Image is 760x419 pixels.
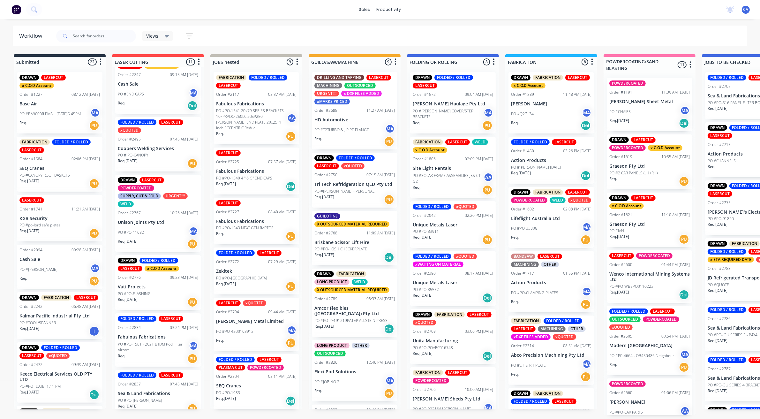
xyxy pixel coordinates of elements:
div: Order #209409:28 AM [DATE]Cash SalePO #[PERSON_NAME]MAReq.PU [17,245,102,289]
div: PU [89,120,99,131]
div: DRAWN [708,183,727,189]
p: Req. [DATE] [511,170,531,176]
div: FABRICATIONFOLDED / ROLLEDLASERCUTOrder #158402:06 PM [DATE]SEQ CranesPO #CANOPY ROOF BASKETSReq.... [17,137,102,192]
div: MA [189,226,198,236]
p: Tri Tech Refridgeration QLD Pty Ltd [314,182,395,187]
div: PU [581,235,591,245]
div: 09:04 AM [DATE] [465,92,493,97]
div: Order #2715 [708,142,731,148]
p: Fabulous Fabrications [216,219,297,224]
p: PO # PO-CANOPY [118,152,148,158]
p: Req. [413,120,420,126]
div: DRAWNFOLDED / ROLLEDLASERCUTxQUOTEDOrder #275007:15 AM [DATE]Tri Tech Refridgeration QLD Pty LtdP... [312,153,397,208]
p: PO #T2TURBO & J PIPE FLANGE [314,127,369,133]
div: Order #2768 [314,230,337,236]
div: FABRICATION [413,139,443,145]
p: Req. [DATE] [118,239,138,244]
p: Site Light Rentals [413,166,493,171]
div: AA [287,113,297,123]
div: Del [187,101,198,111]
div: PU [384,194,394,205]
div: FOLDED / ROLLEDLASERCUTOrder #277207:29 AM [DATE]ZekitekPO #PO-[GEOGRAPHIC_DATA]Req.[DATE]PU [214,248,299,294]
div: FABRICATION [729,241,760,247]
div: Order #1619 [609,154,632,160]
div: 03:26 PM [DATE] [563,148,591,154]
p: Unique Metals Laser [413,222,493,228]
p: PO #BA9000R EMAIL [DATE]5.45PM [19,111,81,117]
div: DRAWN [19,75,39,80]
div: MA [90,108,100,118]
div: MA [90,263,100,273]
div: 10:55 AM [DATE] [661,154,690,160]
div: MA [189,88,198,98]
div: DRAWNLASERCUTx C.O.D AccountOrder #122708:12 AM [DATE]Base AirPO #BA9000R EMAIL [DATE]5.45PMMAReq.PU [17,72,102,133]
div: Order #2117 [216,92,239,97]
div: FABRICATION [19,139,50,145]
div: x DXF FILES ADDED [341,91,382,96]
div: DRILLING AND TAPPING [314,75,364,80]
div: SUPPLY, CUT & FOLD [118,193,161,199]
div: DRAWN [314,271,334,277]
div: PU [679,234,689,244]
img: Factory [11,5,21,14]
div: DRILLING AND TAPPINGLASERCUTMACHININGOUTSOURCEDURGENT!!!!x DXF FILES ADDEDxMARKS PRICEDOrder #268... [312,72,397,149]
div: PU [384,136,394,147]
div: DRAWN [511,189,530,195]
p: PO #PO-11682 [118,230,144,235]
div: Order #2495 [118,136,141,142]
div: DRAWN [118,177,137,183]
p: Lifeflight Australia Ltd [511,216,591,221]
div: 09:28 AM [DATE] [71,247,100,253]
div: LASERCUT [366,75,391,80]
p: Brisbane Scissor Lift Hire [314,240,395,245]
div: DRAWN [413,75,432,80]
div: x C.O.D Account [648,145,682,151]
p: PO #[PERSON_NAME] COVER/STEP BRACKETS [413,108,484,120]
div: LASERCUT [708,191,732,197]
div: FABRICATIONLASERCUTWELDx C.O.D AccountOrder #180602:09 PM [DATE]Site Light RentalsPO #SOLAR FRAME... [410,137,496,198]
p: PO #PO-91820 [708,216,734,222]
div: MA [582,108,591,118]
div: 08:17 AM [DATE] [465,270,493,276]
div: MA [484,108,493,118]
div: FOLDED / ROLLED [249,75,287,80]
div: xQUOTED [118,127,141,133]
p: Coopers Welding Services [118,146,198,151]
p: PO #IAN [609,228,624,234]
div: 02:09 PM [DATE] [465,156,493,162]
div: DRAWN [609,195,629,201]
div: FOLDED / ROLLED [434,75,473,80]
p: Req. [DATE] [314,194,334,200]
p: Req. [DATE] [19,228,39,234]
div: DRAWNFOLDED / ROLLEDLASERCUTOrder #157209:04 AM [DATE][PERSON_NAME] Haulage Pty LtdPO #[PERSON_NA... [410,72,496,133]
p: Graeson Pty Ltd [609,222,690,227]
p: PO #CHAIRS [609,109,631,115]
div: 02:06 PM [DATE] [71,156,100,162]
div: DRAWNLASERCUTPOWDERCOATEDx C.O.D AccountOrder #161910:55 AM [DATE]Graeson Pty LtdPO #2 CAR PANELS... [607,134,692,189]
div: MA [680,106,690,115]
div: POWDERCOATED [511,197,547,203]
div: xQUOTED [568,197,591,203]
p: Req. [511,234,519,240]
div: 08:40 AM [DATE] [268,209,297,215]
div: LASERCUT [159,119,183,125]
div: MA [385,124,395,133]
div: Order #1806 [413,156,436,162]
p: HD Automotive [314,117,395,123]
div: FOLDED / ROLLED [118,119,156,125]
div: LASERCUT [445,139,470,145]
div: PU [679,176,689,187]
div: WELD [550,197,566,203]
div: LASERCUT [631,137,656,143]
div: DRAWN [708,241,727,247]
p: Req. [DATE] [708,222,727,227]
p: PO #2 CAR PANELS (LH+RH) [609,170,658,176]
div: FOLDED / ROLLED [139,258,178,263]
p: Zekitek [216,269,297,274]
div: LASERCUT [565,75,590,80]
p: Req. [609,176,617,182]
div: x C.O.D Account [609,203,644,209]
div: LASERCUT [19,147,44,153]
p: Cash Sale [19,257,100,262]
div: Order #2600 [609,262,632,268]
